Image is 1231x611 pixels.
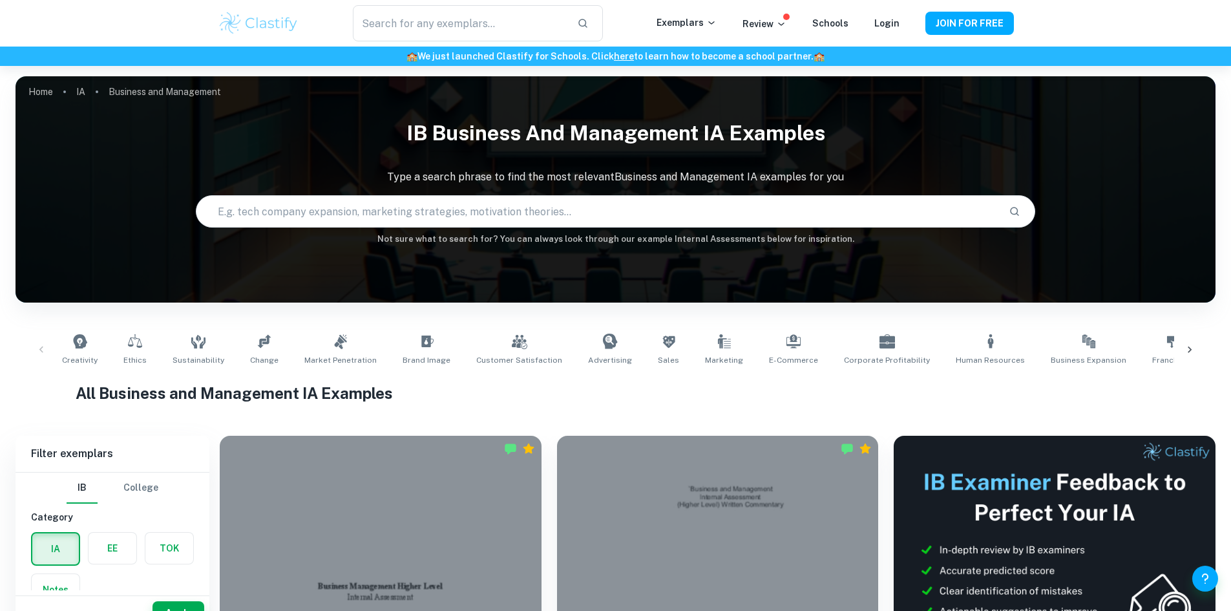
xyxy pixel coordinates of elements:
[504,442,517,455] img: Marked
[28,83,53,101] a: Home
[218,10,300,36] img: Clastify logo
[16,113,1215,154] h1: IB Business and Management IA examples
[353,5,566,41] input: Search for any exemplars...
[123,473,158,504] button: College
[31,510,194,524] h6: Category
[67,473,158,504] div: Filter type choice
[76,83,85,101] a: IA
[406,51,417,61] span: 🏫
[874,18,900,28] a: Login
[16,436,209,472] h6: Filter exemplars
[1192,566,1218,592] button: Help and Feedback
[173,354,224,366] span: Sustainability
[76,381,1155,405] h1: All Business and Management IA Examples
[304,354,377,366] span: Market Penetration
[522,442,535,455] div: Premium
[196,193,999,230] input: E.g. tech company expansion, marketing strategies, motivation theories...
[841,442,854,455] img: Marked
[145,533,193,564] button: TOK
[62,354,98,366] span: Creativity
[16,169,1215,185] p: Type a search phrase to find the most relevant Business and Management IA examples for you
[925,12,1014,35] button: JOIN FOR FREE
[109,85,221,99] p: Business and Management
[859,442,872,455] div: Premium
[89,533,136,564] button: EE
[67,473,98,504] button: IB
[769,354,818,366] span: E-commerce
[657,16,717,30] p: Exemplars
[956,354,1025,366] span: Human Resources
[658,354,679,366] span: Sales
[250,354,279,366] span: Change
[705,354,743,366] span: Marketing
[588,354,632,366] span: Advertising
[614,51,634,61] a: here
[1004,200,1026,222] button: Search
[403,354,450,366] span: Brand Image
[742,17,786,31] p: Review
[814,51,825,61] span: 🏫
[16,233,1215,246] h6: Not sure what to search for? You can always look through our example Internal Assessments below f...
[1051,354,1126,366] span: Business Expansion
[1152,354,1196,366] span: Franchising
[812,18,848,28] a: Schools
[476,354,562,366] span: Customer Satisfaction
[123,354,147,366] span: Ethics
[32,574,79,605] button: Notes
[32,533,79,564] button: IA
[3,49,1228,63] h6: We just launched Clastify for Schools. Click to learn how to become a school partner.
[844,354,930,366] span: Corporate Profitability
